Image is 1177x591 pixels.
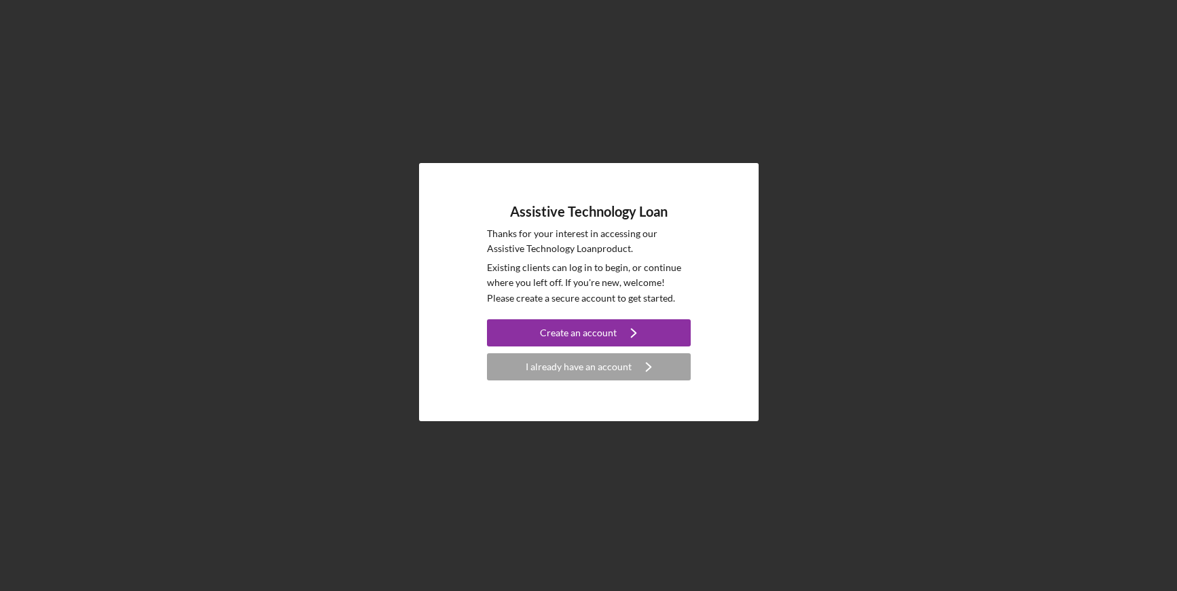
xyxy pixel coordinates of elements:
div: Create an account [540,319,617,346]
div: I already have an account [526,353,632,380]
a: Create an account [487,319,691,350]
h4: Assistive Technology Loan [510,204,668,219]
button: Create an account [487,319,691,346]
p: Thanks for your interest in accessing our Assistive Technology Loan product. [487,226,691,257]
p: Existing clients can log in to begin, or continue where you left off. If you're new, welcome! Ple... [487,260,691,306]
button: I already have an account [487,353,691,380]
